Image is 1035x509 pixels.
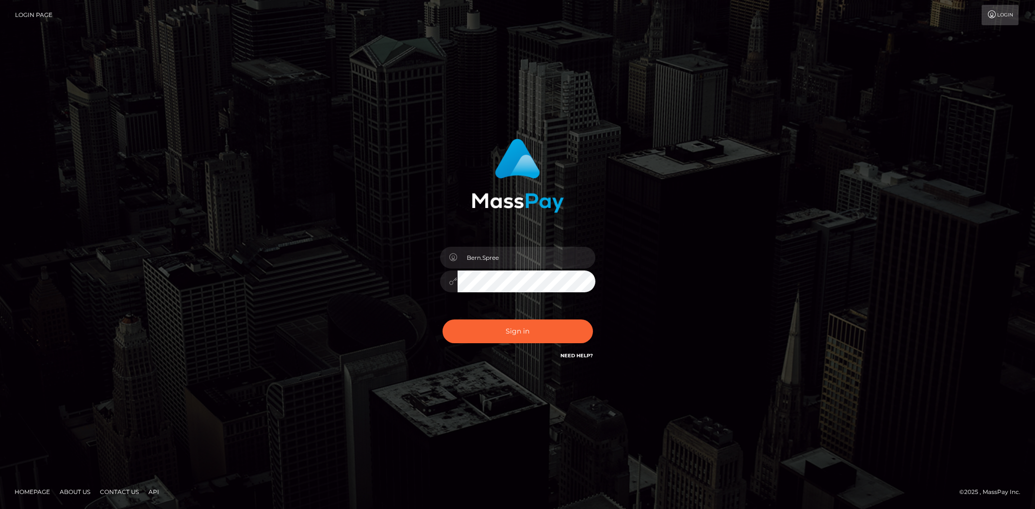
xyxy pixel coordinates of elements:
[15,5,52,25] a: Login Page
[982,5,1019,25] a: Login
[96,484,143,499] a: Contact Us
[145,484,163,499] a: API
[458,247,595,269] input: Username...
[56,484,94,499] a: About Us
[443,319,593,343] button: Sign in
[959,487,1028,497] div: © 2025 , MassPay Inc.
[472,139,564,213] img: MassPay Login
[11,484,54,499] a: Homepage
[560,352,593,359] a: Need Help?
